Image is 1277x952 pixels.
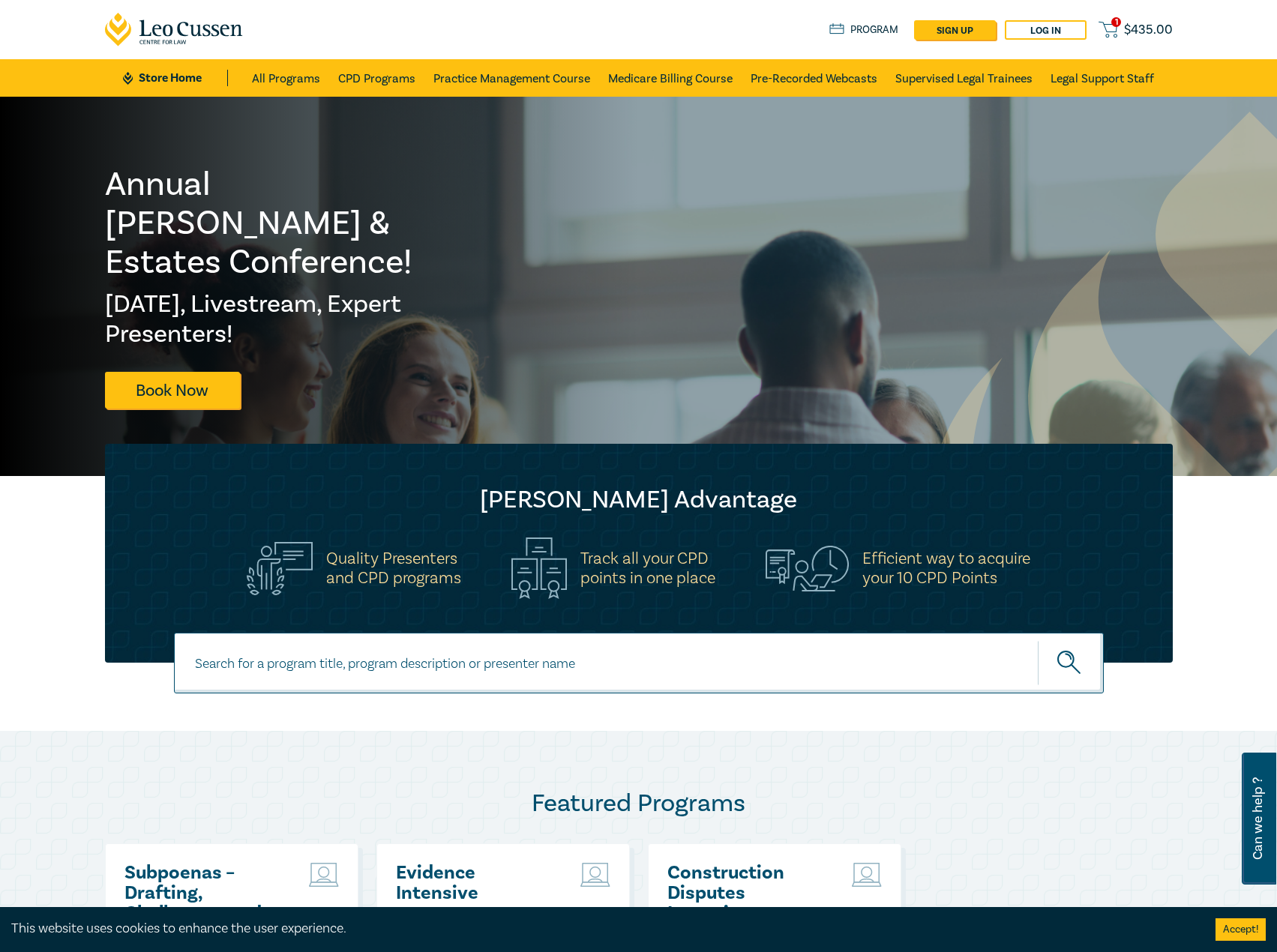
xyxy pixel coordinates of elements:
[1251,762,1265,876] span: Can we help ?
[396,863,557,903] a: Evidence Intensive
[751,59,877,97] a: Pre-Recorded Webcasts
[580,549,715,588] h5: Track all your CPD points in one place
[123,70,227,86] a: Store Home
[433,59,590,97] a: Practice Management Course
[247,542,313,595] img: Quality Presenters<br>and CPD programs
[326,549,461,588] h5: Quality Presenters and CPD programs
[852,863,882,887] img: Live Stream
[511,537,567,599] img: Track all your CPD<br>points in one place
[396,903,557,923] p: ( August 2025 )
[1005,20,1087,40] a: Log in
[1216,918,1266,941] button: Accept cookies
[1124,22,1173,38] span: $ 435.00
[1111,17,1121,27] span: 1
[862,549,1030,588] h5: Efficient way to acquire your 10 CPD Points
[11,919,1193,939] div: This website uses cookies to enhance the user experience.
[829,22,899,38] a: Program
[105,372,240,409] a: Book Now
[914,20,996,40] a: sign up
[895,59,1033,97] a: Supervised Legal Trainees
[608,59,733,97] a: Medicare Billing Course
[580,863,610,887] img: Live Stream
[105,289,441,349] h2: [DATE], Livestream, Expert Presenters!
[766,546,849,591] img: Efficient way to acquire<br>your 10 CPD Points
[309,863,339,887] img: Live Stream
[667,863,829,924] a: Construction Disputes Intensive
[252,59,320,97] a: All Programs
[338,59,415,97] a: CPD Programs
[105,165,441,282] h1: Annual [PERSON_NAME] & Estates Conference!
[124,863,286,924] a: Subpoenas – Drafting, Challenges, and Strategies
[174,633,1104,693] input: Search for a program title, program description or presenter name
[1051,59,1154,97] a: Legal Support Staff
[135,485,1143,515] h2: [PERSON_NAME] Advantage
[105,789,1173,819] h2: Featured Programs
